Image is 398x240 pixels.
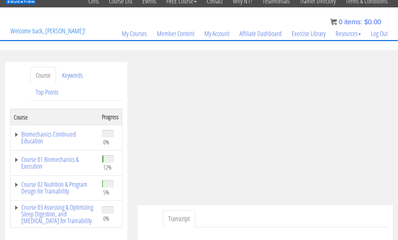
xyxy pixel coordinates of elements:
[103,188,109,196] span: 5%
[14,181,95,195] a: Course 02 Nutrition & Program Design for Trainability
[30,84,64,101] a: Top Points
[103,138,109,146] span: 0%
[103,215,109,222] span: 0%
[330,19,337,25] img: icon11.png
[287,18,331,50] a: Exercise Library
[163,210,195,228] a: Transcript
[366,18,393,50] a: Log Out
[14,156,95,170] a: Course 01 Biomechanics & Execution
[152,18,199,50] a: Member Content
[117,18,152,50] a: My Courses
[10,109,99,125] th: Course
[234,18,287,50] a: Affiliate Dashboard
[199,18,234,50] a: My Account
[331,18,366,50] a: Resources
[103,164,112,171] span: 12%
[339,18,342,26] span: 0
[364,18,368,26] span: $
[5,18,90,44] p: Welcome back, [PERSON_NAME]!
[57,67,88,84] a: Keywords
[14,131,95,144] a: Biomechanics Continued Education
[14,204,95,224] a: Course 03 Assessing & Optimizing Sleep Digestion, and [MEDICAL_DATA] for Trainability
[344,18,362,26] span: items:
[330,18,381,26] a: 0 items: $0.00
[364,18,381,26] bdi: 0.00
[30,67,56,84] a: Course
[98,109,122,125] th: Progress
